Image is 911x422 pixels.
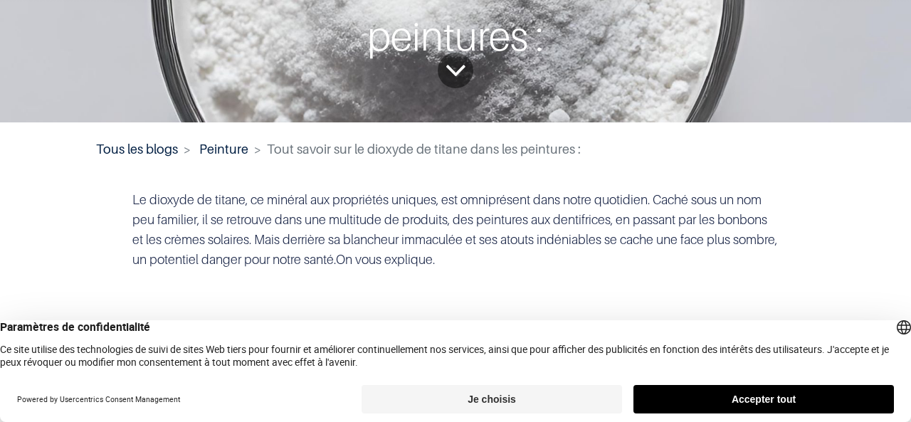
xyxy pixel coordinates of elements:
span: On vous explique. [336,252,435,267]
span: Le dioxyde de titane, ce minéral aux propriétés uniques, est omniprésent dans notre quotidien. Ca... [132,192,777,267]
a: To blog content [438,53,473,88]
nav: fil d'Ariane [96,139,815,159]
button: Open chat widget [12,12,55,55]
a: Tous les blogs [96,142,178,157]
h2: Qu’est-ce que le dioxyde de titane dans les peintures ? [132,318,779,381]
span: Tout savoir sur le dioxyde de titane dans les peintures : [267,142,581,157]
i: To blog content [445,41,467,100]
a: Peinture [199,142,248,157]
